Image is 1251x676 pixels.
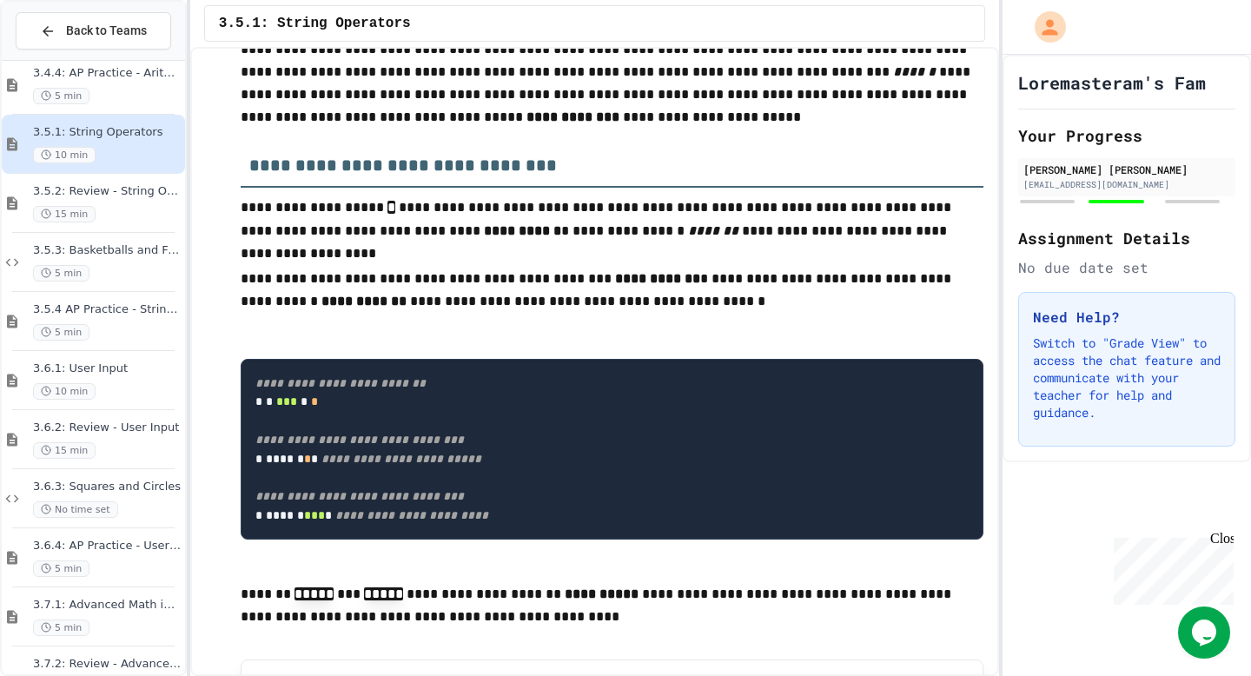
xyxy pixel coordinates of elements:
span: 3.5.4 AP Practice - String Manipulation [33,302,182,317]
span: 3.6.2: Review - User Input [33,421,182,435]
button: Back to Teams [16,12,171,50]
iframe: chat widget [1107,531,1234,605]
span: 15 min [33,442,96,459]
p: Switch to "Grade View" to access the chat feature and communicate with your teacher for help and ... [1033,335,1221,421]
span: No time set [33,501,118,518]
span: 3.5.1: String Operators [33,125,182,140]
span: 10 min [33,147,96,163]
span: 15 min [33,206,96,222]
span: 5 min [33,560,89,577]
h2: Your Progress [1018,123,1235,148]
div: No due date set [1018,257,1235,278]
span: 3.7.1: Advanced Math in Python [33,598,182,613]
span: 3.6.4: AP Practice - User Input [33,539,182,553]
span: 3.5.3: Basketballs and Footballs [33,243,182,258]
span: 5 min [33,620,89,636]
div: My Account [1016,7,1070,47]
span: 5 min [33,88,89,104]
span: 5 min [33,265,89,282]
h3: Need Help? [1033,307,1221,328]
span: 3.6.1: User Input [33,361,182,376]
h2: Assignment Details [1018,226,1235,250]
h1: Loremasteram's Fam [1018,70,1206,95]
span: Back to Teams [66,22,147,40]
span: 10 min [33,383,96,400]
div: [EMAIL_ADDRESS][DOMAIN_NAME] [1023,178,1230,191]
span: 5 min [33,324,89,341]
div: Chat with us now!Close [7,7,120,110]
iframe: chat widget [1178,606,1234,659]
span: 3.6.3: Squares and Circles [33,480,182,494]
span: 3.5.2: Review - String Operators [33,184,182,199]
span: 3.4.4: AP Practice - Arithmetic Operators [33,66,182,81]
div: [PERSON_NAME] [PERSON_NAME] [1023,162,1230,177]
span: 3.7.2: Review - Advanced Math in Python [33,657,182,672]
span: 3.5.1: String Operators [219,13,411,34]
